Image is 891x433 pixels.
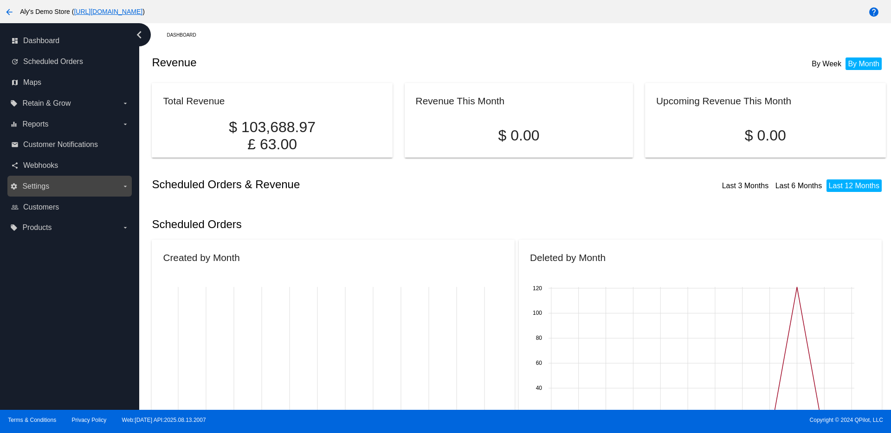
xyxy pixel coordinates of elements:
span: Reports [22,120,48,128]
a: Privacy Policy [72,417,107,423]
h2: Scheduled Orders [152,218,519,231]
span: Settings [22,182,49,191]
i: local_offer [10,100,18,107]
a: share Webhooks [11,158,129,173]
i: update [11,58,19,65]
i: share [11,162,19,169]
h2: Total Revenue [163,96,225,106]
h2: Scheduled Orders & Revenue [152,178,519,191]
i: arrow_drop_down [122,121,129,128]
i: email [11,141,19,148]
a: dashboard Dashboard [11,33,129,48]
span: Customer Notifications [23,140,98,149]
a: Terms & Conditions [8,417,56,423]
span: Dashboard [23,37,59,45]
i: arrow_drop_down [122,100,129,107]
i: settings [10,183,18,190]
mat-icon: help [868,6,879,18]
span: Products [22,223,52,232]
text: 80 [536,335,542,342]
span: Maps [23,78,41,87]
h2: Deleted by Month [530,252,606,263]
text: 120 [533,285,542,292]
i: arrow_drop_down [122,183,129,190]
span: Webhooks [23,161,58,170]
i: chevron_left [132,27,147,42]
a: Last 3 Months [722,182,769,190]
text: 100 [533,310,542,317]
text: 60 [536,360,542,367]
a: people_outline Customers [11,200,129,215]
h2: Created by Month [163,252,239,263]
a: Web:[DATE] API:2025.08.13.2007 [122,417,206,423]
p: $ 0.00 [656,127,874,144]
li: By Week [809,57,844,70]
mat-icon: arrow_back [4,6,15,18]
span: Retain & Grow [22,99,71,108]
i: map [11,79,19,86]
a: update Scheduled Orders [11,54,129,69]
a: [URL][DOMAIN_NAME] [74,8,142,15]
h2: Revenue [152,56,519,69]
p: £ 63.00 [163,136,381,153]
a: Dashboard [167,28,204,42]
i: arrow_drop_down [122,224,129,231]
span: Aly's Demo Store ( ) [20,8,145,15]
i: local_offer [10,224,18,231]
a: email Customer Notifications [11,137,129,152]
a: Last 6 Months [775,182,822,190]
i: people_outline [11,204,19,211]
span: Scheduled Orders [23,57,83,66]
h2: Upcoming Revenue This Month [656,96,791,106]
span: Copyright © 2024 QPilot, LLC [453,417,883,423]
p: $ 103,688.97 [163,119,381,136]
li: By Month [846,57,882,70]
i: dashboard [11,37,19,45]
h2: Revenue This Month [416,96,505,106]
p: $ 0.00 [416,127,622,144]
text: 40 [536,385,542,392]
i: equalizer [10,121,18,128]
span: Customers [23,203,59,211]
a: Last 12 Months [829,182,879,190]
a: map Maps [11,75,129,90]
